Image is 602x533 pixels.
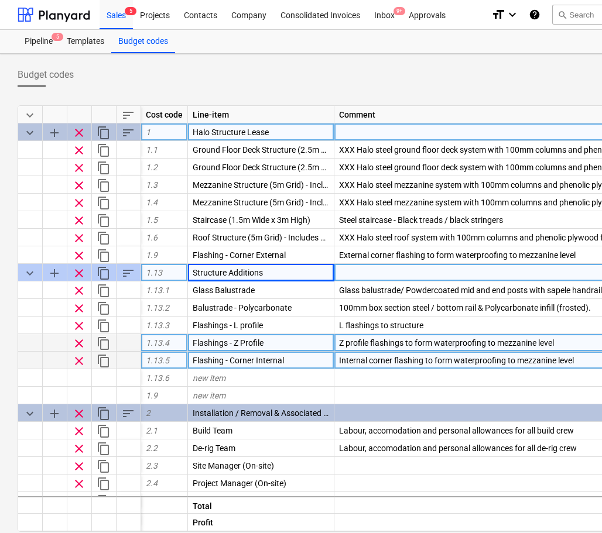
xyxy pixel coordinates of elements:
span: Remove row [72,266,86,280]
span: Duplicate row [97,161,111,175]
span: Balustrade - Polycarbonate [193,303,292,312]
span: Labour, accomodation and personal allowances for all de-rig crew [339,443,577,453]
span: Remove row [72,477,86,491]
div: Profit [188,514,334,531]
div: Budget codes [111,30,175,53]
span: Add sub category to row [47,126,61,140]
span: Remove row [72,442,86,456]
span: Collapse category [23,266,37,280]
span: Duplicate category [97,126,111,140]
span: Remove row [72,301,86,315]
span: Duplicate row [97,249,111,263]
a: Pipeline5 [18,30,60,53]
span: 2 [146,408,150,418]
span: Duplicate category [97,266,111,280]
span: Site Manager (On-site) [193,461,274,470]
span: Ground Floor Deck Structure (2.5m Grid) - Includes 21mm Phenolic Plywood flooring [193,145,497,154]
span: Remove row [72,126,86,140]
span: Remove row [72,161,86,175]
span: Remove row [72,178,86,192]
span: 1.5 [146,215,158,225]
span: Flashing - Corner External [193,250,286,260]
span: Labour, accomodation and personal allowances for all build crew [339,426,574,435]
span: Remove row [72,249,86,263]
span: Duplicate row [97,143,111,157]
span: Mezzanine Structure (5m Grid) - Includes 21mm Phenolic Plywood Flooring [193,180,463,190]
span: Remove row [72,196,86,210]
span: new item [193,391,225,400]
span: Internal corner flashing to form waterproofing to mezzanine level [339,356,574,365]
span: Duplicate row [97,459,111,473]
span: Remove row [72,494,86,508]
span: Remove row [72,319,86,333]
span: Budget codes [18,68,74,82]
span: L flashings to structure [339,321,423,330]
div: Line-item [188,106,334,123]
span: 2.4 [146,479,158,488]
span: 2.1 [146,426,158,435]
span: 1.3 [146,180,158,190]
span: 1.13.1 [146,286,169,295]
span: 1.13.2 [146,303,169,312]
span: Roof Structure (5m Grid) - Includes Phenolic Ply [193,233,364,242]
span: Remove row [72,231,86,245]
span: Duplicate row [97,477,111,491]
span: 1.1 [146,145,158,154]
span: Flashing - Corner Internal [193,356,284,365]
span: 5 [125,7,136,15]
span: new item [193,373,225,383]
a: Templates [60,30,111,53]
span: Sort rows within category [121,126,135,140]
span: Sort rows within category [121,266,135,280]
span: Sort rows within category [121,407,135,421]
span: Duplicate row [97,231,111,245]
span: Remove row [72,407,86,421]
span: 100mm box section steel / bottom rail & Polycarbonate infill (frosted). [339,303,591,312]
span: Remove row [72,336,86,350]
iframe: Chat Widget [543,477,602,533]
span: 1.9 [146,250,158,260]
span: Remove row [72,354,86,368]
span: Halo Structure Lease [193,128,269,137]
span: Flashings - Z Profile [193,338,264,348]
span: Duplicate row [97,336,111,350]
span: Build Team [193,426,232,435]
div: Cost code [141,106,188,123]
span: De-rig Team [193,443,235,453]
span: 5 [52,33,63,41]
span: Remove row [72,143,86,157]
span: Remove row [72,459,86,473]
span: Structure Additions [193,268,263,277]
span: Duplicate row [97,178,111,192]
span: Remove row [72,424,86,438]
span: Add sub category to row [47,407,61,421]
span: Remove row [72,214,86,228]
span: 1.4 [146,198,158,207]
div: Pipeline [18,30,60,53]
span: Flashings - L profile [193,321,263,330]
span: Sort rows within table [121,108,135,122]
span: 2.2 [146,443,158,453]
span: Duplicate row [97,196,111,210]
span: Ground Floor Deck Structure (2.5m Grid) - Includes 21mm Phenolic Plywood flooring [193,163,497,172]
span: 1.13.5 [146,356,169,365]
span: Collapse category [23,126,37,140]
div: Total [188,496,334,514]
span: Duplicate row [97,494,111,508]
span: 1.13.4 [146,338,169,348]
span: Duplicate row [97,301,111,315]
span: Project Manager (On-site) [193,479,286,488]
span: Staircase (1.5m Wide x 3m High) [193,215,310,225]
span: Installation / Removal & Associated Costs [193,408,344,418]
span: Glass balustrade/ Powdercoated mid and end posts with sapele handrail [339,286,602,295]
span: Collapse category [23,407,37,421]
span: Duplicate row [97,354,111,368]
span: Duplicate row [97,319,111,333]
span: Duplicate row [97,214,111,228]
span: Remove row [72,284,86,298]
span: 1.13 [146,268,162,277]
span: 1.13.3 [146,321,169,330]
span: Z profile flashings to form waterproofing to mezzanine level [339,338,554,348]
